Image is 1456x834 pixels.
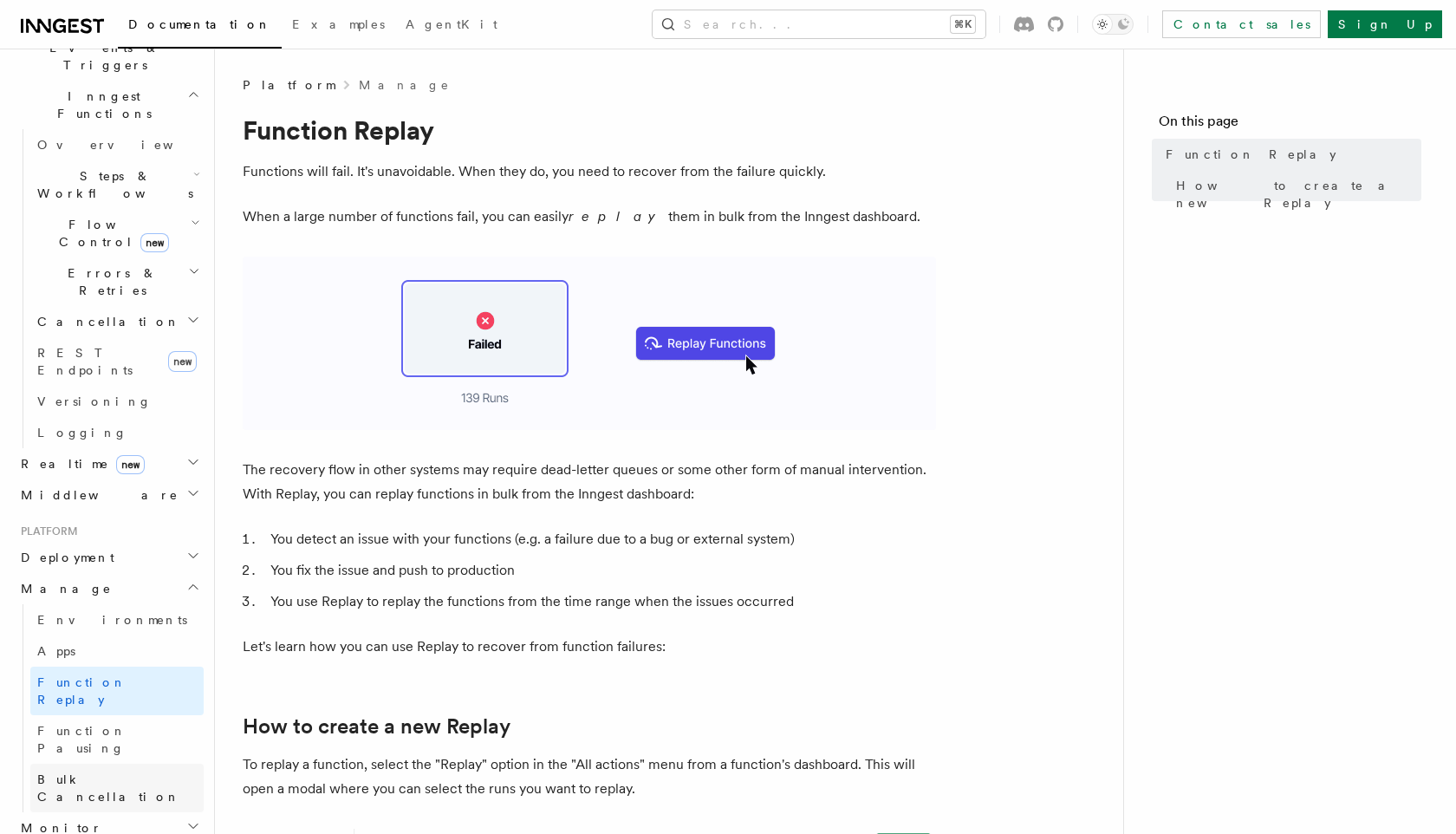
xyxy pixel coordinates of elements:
[30,129,204,160] a: Overview
[569,208,668,225] em: replay
[14,32,204,81] button: Events & Triggers
[37,772,180,804] span: Bulk Cancellation
[37,724,127,755] span: Function Pausing
[292,17,385,31] span: Examples
[265,558,936,583] li: You fix the issue and push to production
[951,16,975,33] kbd: ⌘K
[14,448,204,479] button: Realtimenew
[14,486,179,504] span: Middleware
[243,160,936,184] p: Functions will fail. It's unavoidable. When they do, you need to recover from the failure quickly.
[37,675,127,707] span: Function Replay
[1162,10,1321,38] a: Contact sales
[243,205,936,229] p: When a large number of functions fail, you can easily them in bulk from the Inngest dashboard.
[243,753,936,801] p: To replay a function, select the "Replay" option in the "All actions" menu from a function's dash...
[1159,139,1421,170] a: Function Replay
[37,644,75,658] span: Apps
[30,715,204,764] a: Function Pausing
[14,39,189,74] span: Events & Triggers
[14,129,204,448] div: Inngest Functions
[359,76,451,94] a: Manage
[1159,111,1421,139] h4: On this page
[168,351,197,372] span: new
[243,714,510,739] a: How to create a new Replay
[128,17,271,31] span: Documentation
[14,580,112,597] span: Manage
[30,209,204,257] button: Flow Controlnew
[243,458,936,506] p: The recovery flow in other systems may require dead-letter queues or some other form of manual in...
[14,479,204,511] button: Middleware
[265,590,936,614] li: You use Replay to replay the functions from the time range when the issues occurred
[37,138,216,152] span: Overview
[30,313,180,330] span: Cancellation
[14,88,187,122] span: Inngest Functions
[243,635,936,659] p: Let's learn how you can use Replay to recover from function failures:
[30,257,204,306] button: Errors & Retries
[1166,146,1336,163] span: Function Replay
[1092,14,1134,35] button: Toggle dark mode
[1169,170,1421,218] a: How to create a new Replay
[37,613,187,627] span: Environments
[30,635,204,667] a: Apps
[30,604,204,635] a: Environments
[14,542,204,573] button: Deployment
[30,337,204,386] a: REST Endpointsnew
[1328,10,1442,38] a: Sign Up
[30,764,204,812] a: Bulk Cancellation
[118,5,282,49] a: Documentation
[37,426,127,440] span: Logging
[140,233,169,252] span: new
[30,160,204,209] button: Steps & Workflows
[30,386,204,417] a: Versioning
[14,525,78,538] span: Platform
[30,167,193,202] span: Steps & Workflows
[282,5,395,47] a: Examples
[37,346,133,377] span: REST Endpoints
[30,216,191,251] span: Flow Control
[243,76,335,94] span: Platform
[14,455,145,472] span: Realtime
[37,394,152,408] span: Versioning
[14,604,204,812] div: Manage
[265,527,936,551] li: You detect an issue with your functions (e.g. a failure due to a bug or external system)
[30,306,204,337] button: Cancellation
[116,455,145,474] span: new
[653,10,985,38] button: Search...⌘K
[14,549,114,566] span: Deployment
[406,17,497,31] span: AgentKit
[243,257,936,430] img: Relay graphic
[14,81,204,129] button: Inngest Functions
[30,667,204,715] a: Function Replay
[14,573,204,604] button: Manage
[30,417,204,448] a: Logging
[395,5,508,47] a: AgentKit
[243,114,936,146] h1: Function Replay
[1176,177,1421,212] span: How to create a new Replay
[30,264,188,299] span: Errors & Retries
